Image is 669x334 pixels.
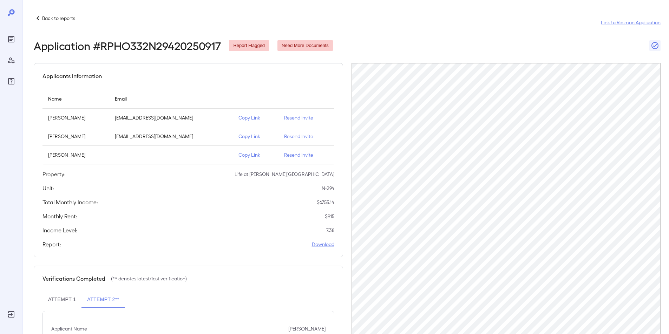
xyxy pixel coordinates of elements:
[42,198,98,206] h5: Total Monthly Income:
[111,275,187,282] p: (** denotes latest/last verification)
[6,34,17,45] div: Reports
[322,185,334,192] p: N-294
[284,151,329,158] p: Resend Invite
[42,72,102,80] h5: Applicants Information
[48,114,104,121] p: [PERSON_NAME]
[42,291,81,308] button: Attempt 1
[48,151,104,158] p: [PERSON_NAME]
[42,89,109,109] th: Name
[229,42,269,49] span: Report Flagged
[235,171,334,178] p: Life at [PERSON_NAME][GEOGRAPHIC_DATA]
[42,274,105,283] h5: Verifications Completed
[42,89,334,164] table: simple table
[51,325,87,332] p: Applicant Name
[42,212,77,220] h5: Monthly Rent:
[34,39,221,52] h2: Application # RPHO332N29420250917
[284,114,329,121] p: Resend Invite
[6,309,17,320] div: Log Out
[42,226,77,234] h5: Income Level:
[238,114,273,121] p: Copy Link
[48,133,104,140] p: [PERSON_NAME]
[6,76,17,87] div: FAQ
[42,15,75,22] p: Back to reports
[288,325,326,332] p: [PERSON_NAME]
[109,89,233,109] th: Email
[326,227,334,234] p: 7.38
[81,291,125,308] button: Attempt 2**
[42,240,61,248] h5: Report:
[277,42,333,49] span: Need More Documents
[601,19,661,26] a: Link to Resman Application
[115,114,227,121] p: [EMAIL_ADDRESS][DOMAIN_NAME]
[6,55,17,66] div: Manage Users
[312,241,334,248] a: Download
[284,133,329,140] p: Resend Invite
[238,133,273,140] p: Copy Link
[238,151,273,158] p: Copy Link
[42,170,66,178] h5: Property:
[42,184,54,192] h5: Unit:
[317,199,334,206] p: $ 6755.14
[115,133,227,140] p: [EMAIL_ADDRESS][DOMAIN_NAME]
[325,213,334,220] p: $ 915
[649,40,661,51] button: Close Report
